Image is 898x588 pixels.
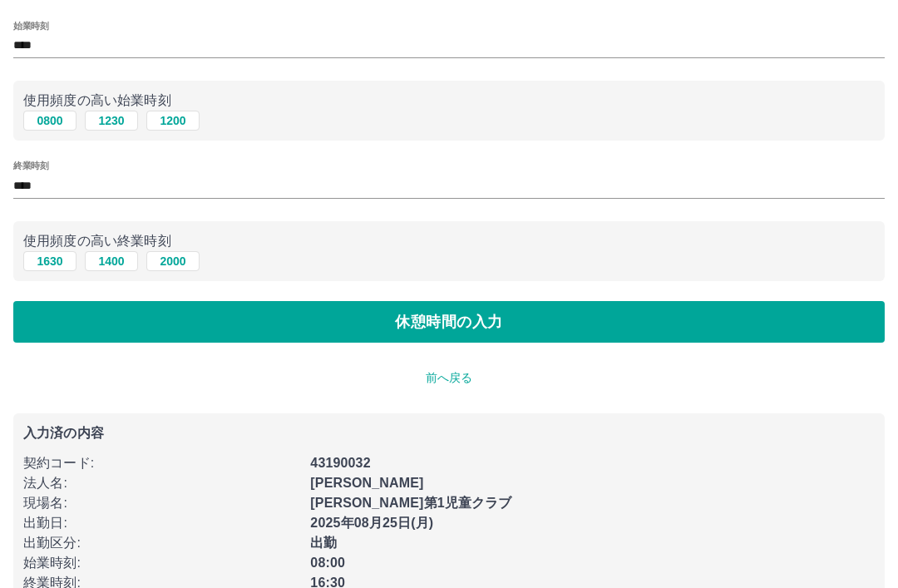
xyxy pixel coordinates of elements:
[310,536,337,550] b: 出勤
[23,513,300,533] p: 出勤日 :
[146,111,200,131] button: 1200
[23,231,875,251] p: 使用頻度の高い終業時刻
[310,476,423,490] b: [PERSON_NAME]
[23,427,875,440] p: 入力済の内容
[23,251,76,271] button: 1630
[23,91,875,111] p: 使用頻度の高い始業時刻
[13,19,48,32] label: 始業時刻
[13,369,885,387] p: 前へ戻る
[13,160,48,172] label: 終業時刻
[23,533,300,553] p: 出勤区分 :
[23,493,300,513] p: 現場名 :
[13,301,885,343] button: 休憩時間の入力
[85,111,138,131] button: 1230
[23,553,300,573] p: 始業時刻 :
[310,516,433,530] b: 2025年08月25日(月)
[23,111,76,131] button: 0800
[310,456,370,470] b: 43190032
[310,496,511,510] b: [PERSON_NAME]第1児童クラブ
[23,473,300,493] p: 法人名 :
[146,251,200,271] button: 2000
[23,453,300,473] p: 契約コード :
[310,556,345,570] b: 08:00
[85,251,138,271] button: 1400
